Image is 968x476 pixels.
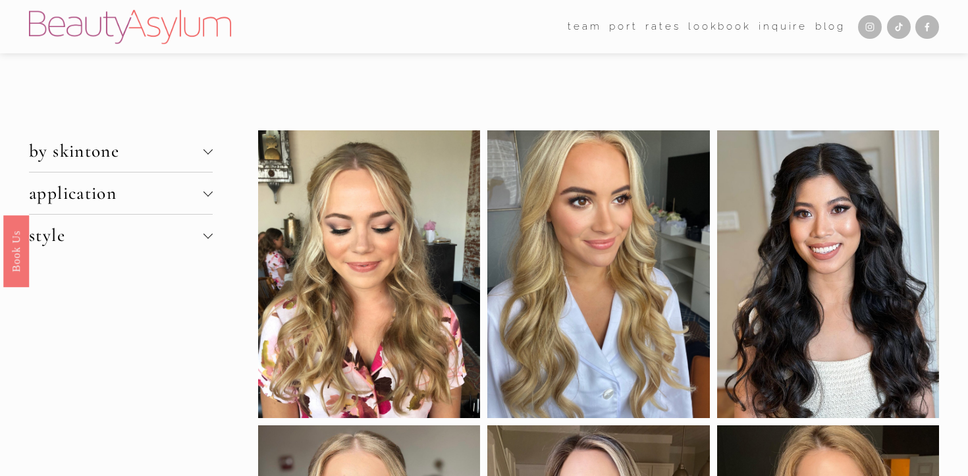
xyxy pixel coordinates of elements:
[609,16,637,36] a: port
[29,182,203,204] span: application
[568,18,601,36] span: team
[29,215,213,256] button: style
[887,15,911,39] a: TikTok
[915,15,939,39] a: Facebook
[29,225,203,246] span: style
[29,10,231,44] img: Beauty Asylum | Bridal Hair &amp; Makeup Charlotte &amp; Atlanta
[29,140,203,162] span: by skintone
[3,215,29,286] a: Book Us
[688,16,751,36] a: Lookbook
[29,130,213,172] button: by skintone
[645,16,680,36] a: Rates
[759,16,807,36] a: Inquire
[858,15,882,39] a: Instagram
[815,16,846,36] a: Blog
[568,16,601,36] a: folder dropdown
[29,172,213,214] button: application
